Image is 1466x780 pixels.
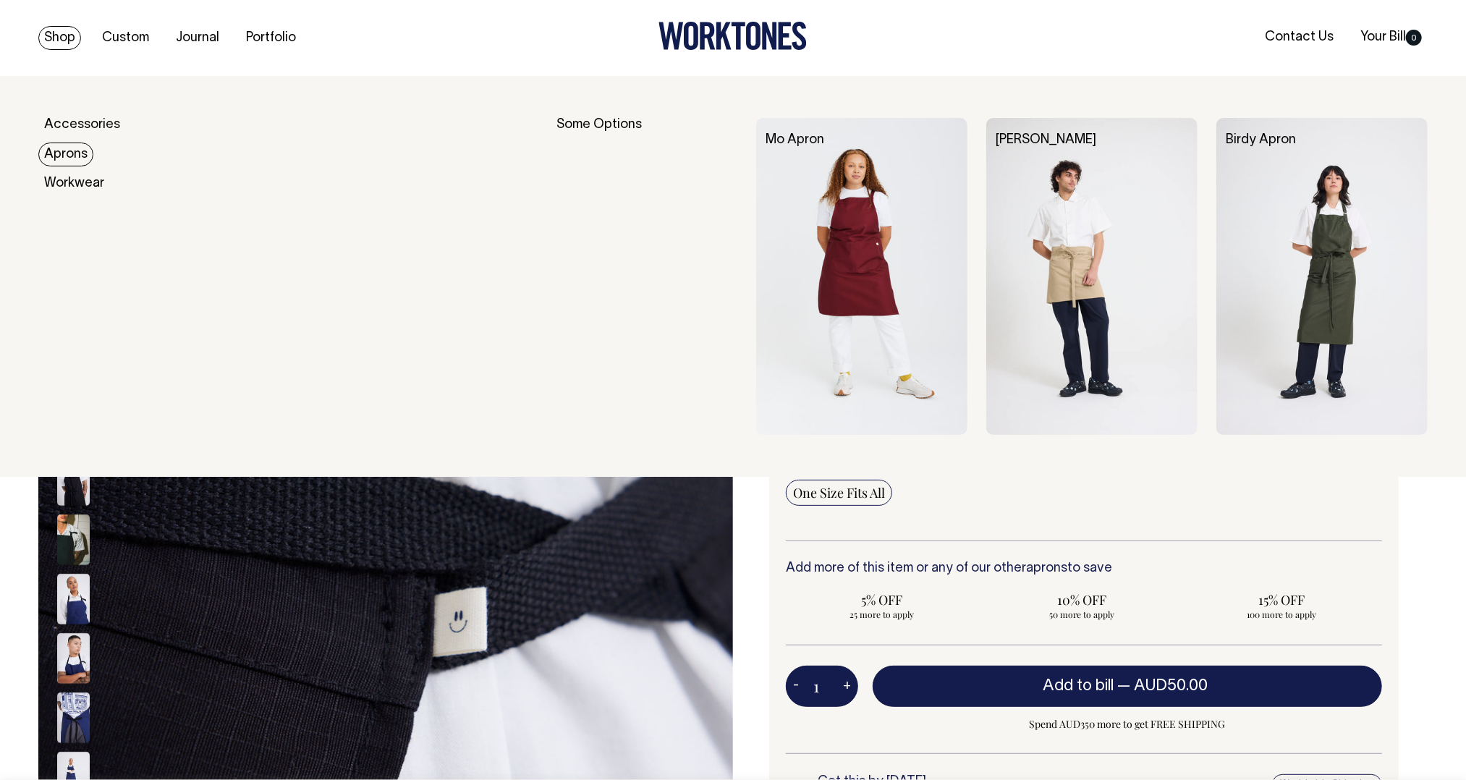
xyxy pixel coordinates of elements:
span: — [1118,679,1212,693]
a: Custom [96,26,155,50]
span: One Size Fits All [793,484,885,501]
button: - [786,672,806,701]
button: + [836,672,858,701]
input: 10% OFF 50 more to apply [986,587,1178,624]
div: Some Options [556,118,737,435]
a: Aprons [38,143,93,166]
a: Portfolio [240,26,302,50]
span: 10% OFF [993,591,1171,609]
img: Birdy Apron [1216,118,1428,435]
a: Shop [38,26,81,50]
a: Journal [170,26,225,50]
img: black [57,514,90,565]
img: Bobby Apron [986,118,1198,435]
span: 25 more to apply [793,609,970,620]
img: french-navy [57,633,90,684]
a: Workwear [38,171,110,195]
img: black [57,455,90,506]
span: Spend AUD350 more to get FREE SHIPPING [873,716,1382,733]
span: Add to bill [1043,679,1114,693]
input: 15% OFF 100 more to apply [1186,587,1378,624]
a: Your Bill0 [1355,25,1428,49]
span: 5% OFF [793,591,970,609]
img: french-navy [57,692,90,743]
button: Add to bill —AUD50.00 [873,666,1382,706]
img: Mo Apron [756,118,967,435]
a: aprons [1026,562,1067,575]
a: Mo Apron [766,134,824,146]
input: 5% OFF 25 more to apply [786,587,978,624]
span: 0 [1406,30,1422,46]
a: Accessories [38,113,126,137]
a: Birdy Apron [1226,134,1296,146]
a: Contact Us [1259,25,1339,49]
img: french-navy [57,574,90,624]
a: [PERSON_NAME] [996,134,1096,146]
span: 15% OFF [1193,591,1370,609]
span: 100 more to apply [1193,609,1370,620]
span: 50 more to apply [993,609,1171,620]
input: One Size Fits All [786,480,892,506]
h6: Add more of this item or any of our other to save [786,561,1382,576]
span: AUD50.00 [1135,679,1208,693]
